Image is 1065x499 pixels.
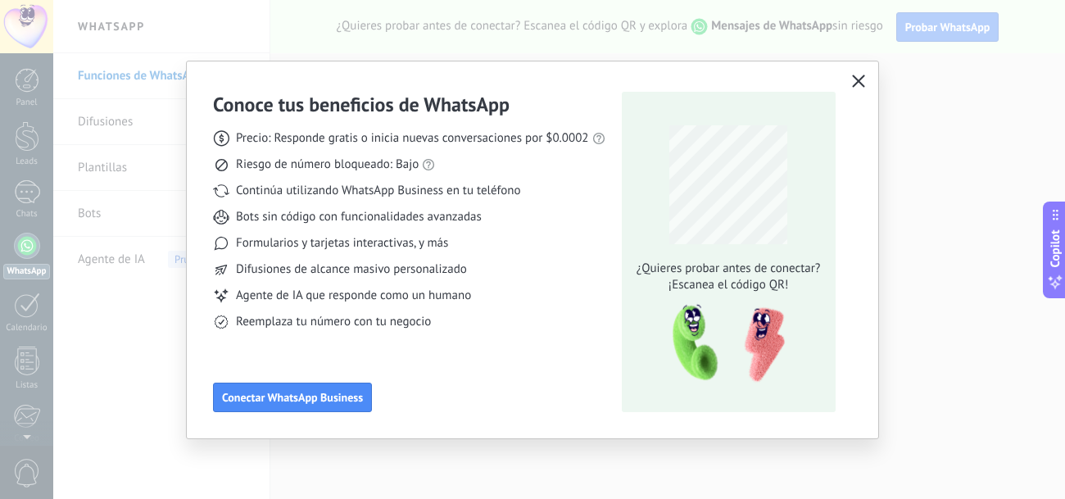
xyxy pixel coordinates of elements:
span: Difusiones de alcance masivo personalizado [236,261,467,278]
button: Conectar WhatsApp Business [213,383,372,412]
span: ¿Quieres probar antes de conectar? [632,261,825,277]
span: Formularios y tarjetas interactivas, y más [236,235,448,252]
span: Continúa utilizando WhatsApp Business en tu teléfono [236,183,520,199]
span: Reemplaza tu número con tu negocio [236,314,431,330]
span: Conectar WhatsApp Business [222,392,363,403]
span: ¡Escanea el código QR! [632,277,825,293]
span: Bots sin código con funcionalidades avanzadas [236,209,482,225]
span: Agente de IA que responde como un humano [236,288,471,304]
img: qr-pic-1x.png [659,300,788,388]
span: Precio: Responde gratis o inicia nuevas conversaciones por $0.0002 [236,130,589,147]
span: Copilot [1047,229,1063,267]
span: Riesgo de número bloqueado: Bajo [236,157,419,173]
h3: Conoce tus beneficios de WhatsApp [213,92,510,117]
